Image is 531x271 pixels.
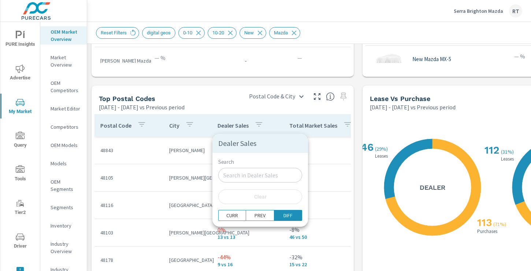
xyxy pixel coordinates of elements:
input: Search in Dealer Sales [218,168,302,182]
p: PREV [255,212,265,219]
p: Dealer Sales [218,140,302,147]
button: DIFF [274,210,302,221]
button: PREV [246,210,274,221]
span: Clear [223,193,298,200]
p: CURR [226,212,238,219]
label: Search [218,159,234,165]
button: CURR [218,210,246,221]
p: DIFF [283,212,293,219]
button: Clear [218,189,302,204]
